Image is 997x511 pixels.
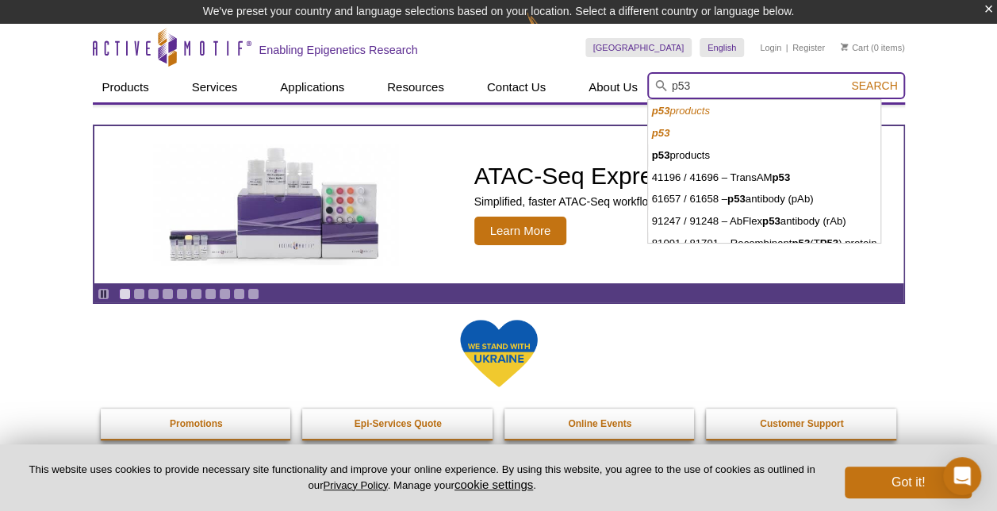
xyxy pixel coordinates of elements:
[819,237,838,249] strong: P53
[474,194,855,209] p: Simplified, faster ATAC-Seq workflow delivering the same great quality results
[851,79,897,92] span: Search
[792,237,810,249] strong: p53
[700,38,744,57] a: English
[504,409,696,439] a: Online Events
[648,144,881,167] li: products
[652,149,670,161] strong: p53
[259,43,418,57] h2: Enabling Epigenetics Research
[233,288,245,300] a: Go to slide 9
[176,288,188,300] a: Go to slide 5
[727,193,746,205] strong: p53
[247,288,259,300] a: Go to slide 10
[568,418,631,429] strong: Online Events
[786,38,788,57] li: |
[772,171,790,183] strong: p53
[585,38,692,57] a: [GEOGRAPHIC_DATA]
[841,38,905,57] li: (0 items)
[270,72,354,102] a: Applications
[302,409,494,439] a: Epi-Services Quote
[477,72,555,102] a: Contact Us
[98,288,109,300] a: Toggle autoplay
[459,318,539,389] img: We Stand With Ukraine
[182,72,247,102] a: Services
[133,288,145,300] a: Go to slide 2
[94,126,903,283] a: ATAC-Seq Express Kit ATAC-Seq Express Kit Simplified, faster ATAC-Seq workflow delivering the sam...
[647,72,905,99] input: Keyword, Cat. No.
[474,217,567,245] span: Learn More
[846,79,902,93] button: Search
[170,418,223,429] strong: Promotions
[760,418,843,429] strong: Customer Support
[706,409,898,439] a: Customer Support
[145,144,407,265] img: ATAC-Seq Express Kit
[93,72,159,102] a: Products
[355,418,442,429] strong: Epi-Services Quote
[845,467,972,498] button: Got it!
[648,167,881,189] li: 41196 / 41696 – TransAM
[579,72,647,102] a: About Us
[162,288,174,300] a: Go to slide 4
[652,105,670,117] strong: p53
[101,409,293,439] a: Promotions
[841,42,869,53] a: Cart
[454,478,533,491] button: cookie settings
[527,12,569,49] img: Change Here
[652,105,710,117] i: products
[378,72,454,102] a: Resources
[760,42,781,53] a: Login
[652,127,670,139] strong: p53
[648,232,881,255] li: 81091 / 81791 – Recombinant (T ) protein
[94,126,903,283] article: ATAC-Seq Express Kit
[205,288,217,300] a: Go to slide 7
[943,457,981,495] div: Open Intercom Messenger
[219,288,231,300] a: Go to slide 8
[119,288,131,300] a: Go to slide 1
[148,288,159,300] a: Go to slide 3
[323,479,387,491] a: Privacy Policy
[190,288,202,300] a: Go to slide 6
[792,42,825,53] a: Register
[25,463,819,493] p: This website uses cookies to provide necessary site functionality and improve your online experie...
[648,188,881,210] li: 61657 / 61658 – antibody (pAb)
[841,43,848,51] img: Your Cart
[474,164,855,188] h2: ATAC-Seq Express Kit
[648,210,881,232] li: 91247 / 91248 – AbFlex antibody (rAb)
[762,215,780,227] strong: p53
